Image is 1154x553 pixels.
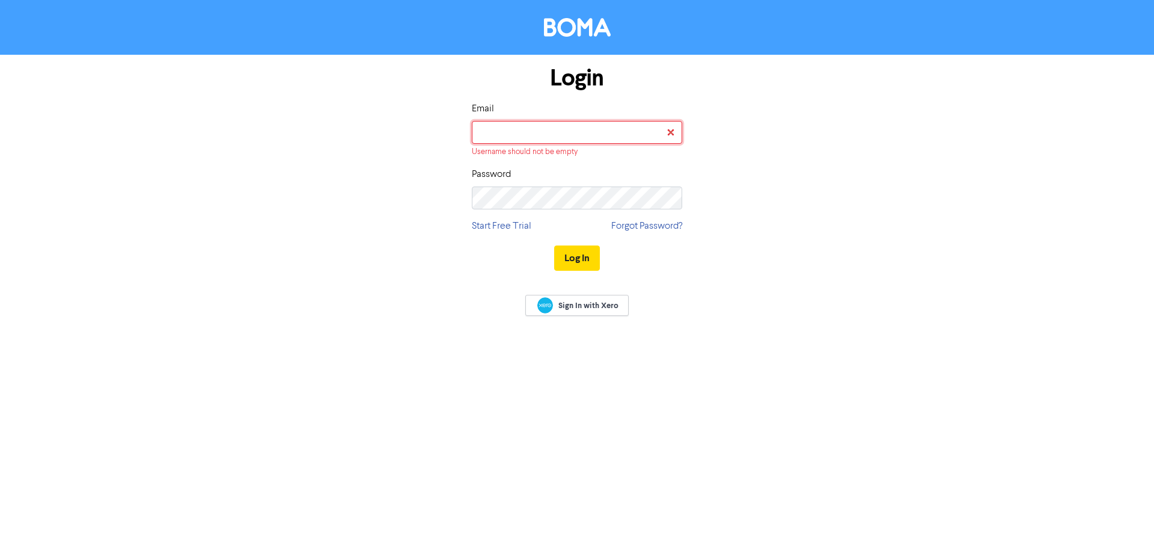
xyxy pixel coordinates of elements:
[525,295,629,316] a: Sign In with Xero
[472,167,511,182] label: Password
[554,246,600,271] button: Log In
[472,219,531,233] a: Start Free Trial
[472,102,494,116] label: Email
[544,18,611,37] img: BOMA Logo
[1094,495,1154,553] iframe: Chat Widget
[472,64,682,92] h1: Login
[537,297,553,314] img: Xero logo
[472,146,682,158] div: Username should not be empty
[611,219,682,233] a: Forgot Password?
[558,300,618,311] span: Sign In with Xero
